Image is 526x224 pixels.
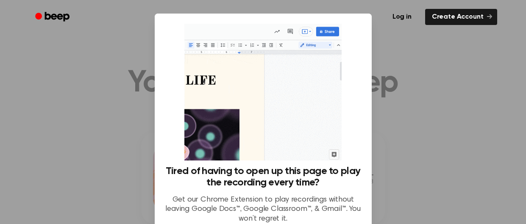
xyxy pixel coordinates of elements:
[165,166,362,188] h3: Tired of having to open up this page to play the recording every time?
[184,24,342,160] img: Beep extension in action
[29,9,77,25] a: Beep
[384,7,420,27] a: Log in
[425,9,497,25] a: Create Account
[165,195,362,224] p: Get our Chrome Extension to play recordings without leaving Google Docs™, Google Classroom™, & Gm...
